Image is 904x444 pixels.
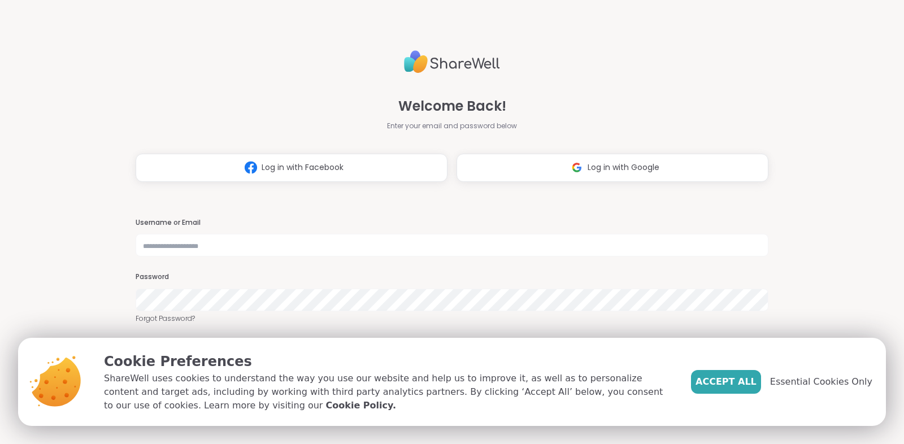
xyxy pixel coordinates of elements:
[240,157,262,178] img: ShareWell Logomark
[104,351,673,372] p: Cookie Preferences
[387,121,517,131] span: Enter your email and password below
[136,154,447,182] button: Log in with Facebook
[136,314,768,324] a: Forgot Password?
[262,162,344,173] span: Log in with Facebook
[404,46,500,78] img: ShareWell Logo
[104,372,673,412] p: ShareWell uses cookies to understand the way you use our website and help us to improve it, as we...
[136,218,768,228] h3: Username or Email
[566,157,588,178] img: ShareWell Logomark
[326,399,396,412] a: Cookie Policy.
[696,375,757,389] span: Accept All
[398,96,506,116] span: Welcome Back!
[691,370,761,394] button: Accept All
[457,154,768,182] button: Log in with Google
[770,375,872,389] span: Essential Cookies Only
[588,162,659,173] span: Log in with Google
[136,272,768,282] h3: Password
